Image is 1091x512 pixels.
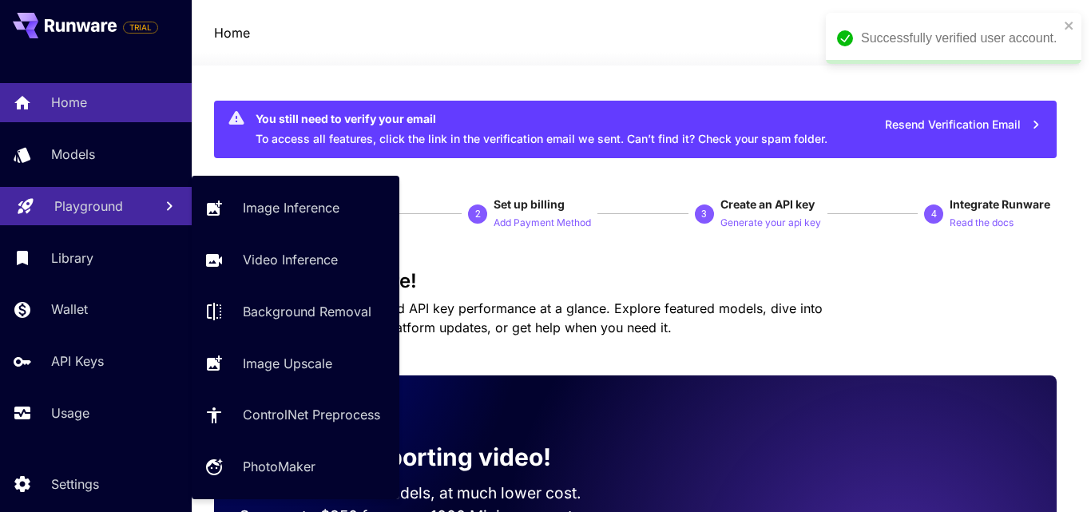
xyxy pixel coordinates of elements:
[240,482,610,505] p: Run the best video models, at much lower cost.
[243,198,339,217] p: Image Inference
[51,351,104,371] p: API Keys
[214,23,250,42] p: Home
[123,18,158,37] span: Add your payment card to enable full platform functionality.
[494,197,565,211] span: Set up billing
[861,29,1059,48] div: Successfully verified user account.
[214,23,250,42] nav: breadcrumb
[931,207,937,221] p: 4
[256,105,827,153] div: To access all features, click the link in the verification email we sent. Can’t find it? Check yo...
[950,197,1050,211] span: Integrate Runware
[192,395,399,435] a: ControlNet Preprocess
[243,457,315,476] p: PhotoMaker
[950,216,1014,231] p: Read the docs
[243,302,371,321] p: Background Removal
[475,207,481,221] p: 2
[51,145,95,164] p: Models
[494,216,591,231] p: Add Payment Method
[243,354,332,373] p: Image Upscale
[54,196,123,216] p: Playground
[243,250,338,269] p: Video Inference
[214,270,1057,292] h3: Welcome to Runware!
[51,300,88,319] p: Wallet
[284,439,551,475] p: Now supporting video!
[243,405,380,424] p: ControlNet Preprocess
[1064,19,1075,32] button: close
[51,474,99,494] p: Settings
[124,22,157,34] span: TRIAL
[876,109,1050,141] button: Resend Verification Email
[192,189,399,228] a: Image Inference
[192,292,399,331] a: Background Removal
[192,343,399,383] a: Image Upscale
[214,300,823,335] span: Check out your usage stats and API key performance at a glance. Explore featured models, dive int...
[720,216,821,231] p: Generate your api key
[51,403,89,423] p: Usage
[51,93,87,112] p: Home
[192,240,399,280] a: Video Inference
[720,197,815,211] span: Create an API key
[192,447,399,486] a: PhotoMaker
[256,110,827,127] div: You still need to verify your email
[701,207,707,221] p: 3
[51,248,93,268] p: Library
